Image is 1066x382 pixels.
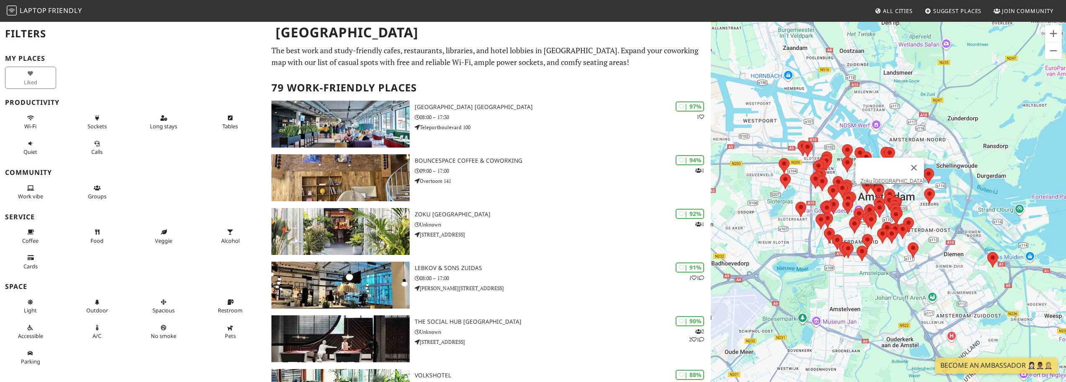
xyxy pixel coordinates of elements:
[225,332,236,340] span: Pet friendly
[935,358,1058,374] a: Become an Ambassador 🤵🏻‍♀️🤵🏾‍♂️🤵🏼‍♀️
[5,283,261,291] h3: Space
[23,148,37,156] span: Quiet
[271,75,705,101] h2: 79 Work-Friendly Places
[5,225,56,247] button: Coffee
[676,209,704,218] div: | 92%
[155,237,172,244] span: Veggie
[1002,7,1053,15] span: Join Community
[21,358,40,365] span: Parking
[5,21,261,47] h2: Filters
[266,262,710,309] a: Lebkov & Sons Zuidas | 91% 11 Lebkov & Sons Zuidas 08:00 – 17:00 [PERSON_NAME][STREET_ADDRESS]
[221,237,240,244] span: Alcohol
[205,111,256,133] button: Tables
[152,307,175,314] span: Spacious
[72,181,123,203] button: Groups
[266,208,710,255] a: Zoku Amsterdam | 92% 1 Zoku [GEOGRAPHIC_DATA] Unknown [STREET_ADDRESS]
[88,192,106,200] span: Group tables
[22,237,39,244] span: Coffee
[415,221,711,229] p: Unknown
[271,101,409,148] img: Aristo Meeting Center Amsterdam
[415,104,711,111] h3: [GEOGRAPHIC_DATA] [GEOGRAPHIC_DATA]
[18,192,43,200] span: People working
[676,262,704,272] div: | 91%
[48,6,82,15] span: Friendly
[90,237,103,244] span: Food
[5,251,56,273] button: Cards
[5,321,56,343] button: Accessible
[990,3,1057,18] a: Join Community
[695,166,704,174] p: 1
[5,137,56,159] button: Quiet
[24,307,37,314] span: Natural light
[415,328,711,336] p: Unknown
[72,225,123,247] button: Food
[415,284,711,292] p: [PERSON_NAME][STREET_ADDRESS]
[72,137,123,159] button: Calls
[933,7,982,15] span: Suggest Places
[676,370,704,379] div: | 88%
[883,7,913,15] span: All Cities
[271,208,409,255] img: Zoku Amsterdam
[72,295,123,317] button: Outdoor
[23,262,38,270] span: Credit cards
[93,332,101,340] span: Air conditioned
[20,6,47,15] span: Laptop
[415,265,711,272] h3: Lebkov & Sons Zuidas
[266,315,710,362] a: The Social Hub Amsterdam City | 90% 221 The Social Hub [GEOGRAPHIC_DATA] Unknown [STREET_ADDRESS]
[5,295,56,317] button: Light
[138,225,189,247] button: Veggie
[921,3,985,18] a: Suggest Places
[5,346,56,369] button: Parking
[415,318,711,325] h3: The Social Hub [GEOGRAPHIC_DATA]
[1045,42,1062,59] button: Zoom out
[415,113,711,121] p: 08:00 – 17:30
[689,327,704,343] p: 2 2 1
[1045,25,1062,42] button: Zoom in
[18,332,43,340] span: Accessible
[5,111,56,133] button: Wi-Fi
[266,154,710,201] a: BounceSpace Coffee & Coworking | 94% 1 BounceSpace Coffee & Coworking 09:00 – 17:00 Overtoom 141
[138,111,189,133] button: Long stays
[689,274,704,282] p: 1 1
[415,274,711,282] p: 08:00 – 17:00
[415,231,711,239] p: [STREET_ADDRESS]
[415,338,711,346] p: [STREET_ADDRESS]
[151,332,176,340] span: Smoke free
[91,148,103,156] span: Video/audio calls
[5,213,261,221] h3: Service
[415,211,711,218] h3: Zoku [GEOGRAPHIC_DATA]
[138,321,189,343] button: No smoke
[271,44,705,69] p: The best work and study-friendly cafes, restaurants, libraries, and hotel lobbies in [GEOGRAPHIC_...
[72,321,123,343] button: A/C
[88,122,107,130] span: Power sockets
[415,157,711,164] h3: BounceSpace Coffee & Coworking
[7,5,17,16] img: LaptopFriendly
[871,3,916,18] a: All Cities
[24,122,36,130] span: Stable Wi-Fi
[415,123,711,131] p: Teleportboulevard 100
[676,101,704,111] div: | 97%
[218,307,243,314] span: Restroom
[676,155,704,165] div: | 94%
[205,321,256,343] button: Pets
[222,122,238,130] span: Work-friendly tables
[7,4,82,18] a: LaptopFriendly LaptopFriendly
[86,307,108,314] span: Outdoor area
[415,177,711,185] p: Overtoom 141
[676,316,704,326] div: | 90%
[5,99,261,107] h3: Productivity
[415,167,711,175] p: 09:00 – 17:00
[5,55,261,62] h3: My Places
[5,169,261,177] h3: Community
[269,21,709,44] h1: [GEOGRAPHIC_DATA]
[695,220,704,228] p: 1
[271,262,409,309] img: Lebkov & Sons Zuidas
[271,315,409,362] img: The Social Hub Amsterdam City
[138,295,189,317] button: Spacious
[271,154,409,201] img: BounceSpace Coffee & Coworking
[205,295,256,317] button: Restroom
[205,225,256,247] button: Alcohol
[697,113,704,121] p: 1
[266,101,710,148] a: Aristo Meeting Center Amsterdam | 97% 1 [GEOGRAPHIC_DATA] [GEOGRAPHIC_DATA] 08:00 – 17:30 Telepor...
[904,158,924,178] button: Close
